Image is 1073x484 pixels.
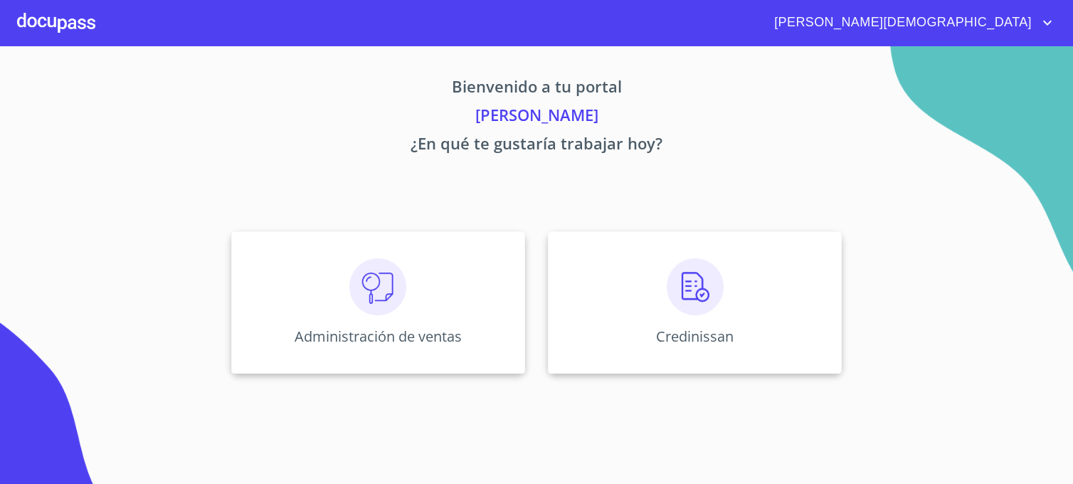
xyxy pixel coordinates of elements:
p: [PERSON_NAME] [98,103,975,132]
p: Bienvenido a tu portal [98,75,975,103]
button: account of current user [763,11,1056,34]
p: Credinissan [656,327,734,346]
span: [PERSON_NAME][DEMOGRAPHIC_DATA] [763,11,1039,34]
p: ¿En qué te gustaría trabajar hoy? [98,132,975,160]
img: verificacion.png [667,258,724,315]
p: Administración de ventas [295,327,462,346]
img: consulta.png [349,258,406,315]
